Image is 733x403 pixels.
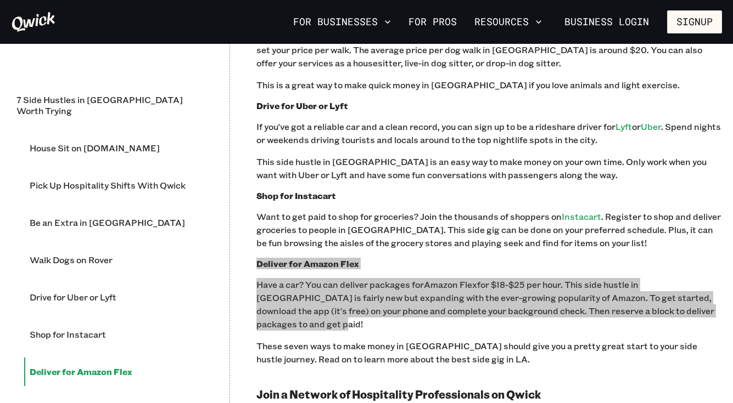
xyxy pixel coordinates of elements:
[24,134,203,162] li: House Sit on [DOMAIN_NAME]
[24,320,203,349] li: Shop for Instacart
[256,278,722,331] p: Have a car? You can deliver packages for for $18-$25 per hour. This side hustle in [GEOGRAPHIC_DA...
[616,121,632,132] a: Lyft
[555,10,658,33] a: Business Login
[404,13,461,31] a: For Pros
[24,246,203,274] li: Walk Dogs on Rover
[24,283,203,311] li: Drive for Uber or Lyft
[256,258,722,269] h3: Deliver for Amazon Flex
[256,155,722,181] p: This side hustle in [GEOGRAPHIC_DATA] is an easy way to make money on your own time. Only work wh...
[256,120,722,146] p: If you've got a reliable car and a clean record, you can sign up to be a rideshare driver for or ...
[641,121,661,132] a: Uber
[24,357,203,386] li: Deliver for Amazon Flex
[256,210,722,249] p: Want to get paid to shop for groceries? Join the thousands of shoppers on . Register to shop and ...
[256,339,722,366] p: These seven ways to make money in [GEOGRAPHIC_DATA] should give you a pretty great start to your ...
[256,388,722,401] h2: Join a Network of Hospitality Professionals on Qwick
[24,208,203,237] li: Be an Extra in [GEOGRAPHIC_DATA]
[289,13,395,31] button: For Businesses
[256,190,722,201] h3: Shop for Instacart
[256,78,722,92] p: This is a great way to make quick money in [GEOGRAPHIC_DATA] if you love animals and light exerci...
[470,13,546,31] button: Resources
[24,171,203,200] li: Pick Up Hospitality Shifts With Qwick
[256,30,722,70] p: is a free app you can join as a dog [PERSON_NAME]. Sign up to be a dog [PERSON_NAME] in your area...
[667,10,722,33] button: Signup
[562,211,601,222] a: Instacart
[11,86,203,125] li: 7 Side Hustles in [GEOGRAPHIC_DATA] Worth Trying
[424,279,477,290] a: Amazon Flex
[256,100,722,111] h3: Drive for Uber or Lyft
